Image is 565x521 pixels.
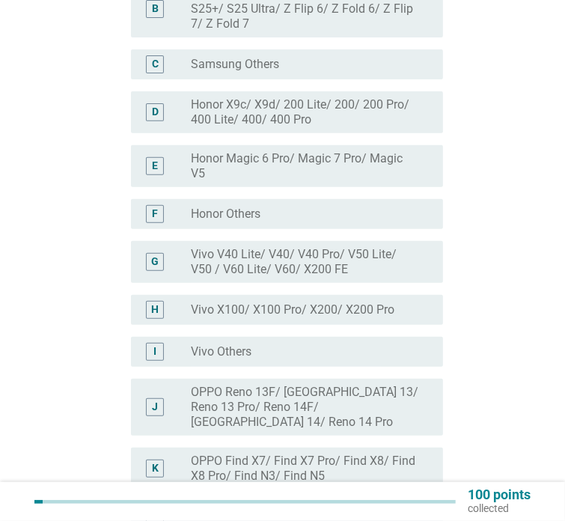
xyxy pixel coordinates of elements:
label: Honor Others [191,207,260,222]
label: Honor Magic 6 Pro/ Magic 7 Pro/ Magic V5 [191,151,419,181]
label: Vivo Others [191,344,251,359]
div: J [152,400,158,415]
label: OPPO Reno 13F/ [GEOGRAPHIC_DATA] 13/ Reno 13 Pro/ Reno 14F/ [GEOGRAPHIC_DATA] 14/ Reno 14 Pro [191,385,419,430]
div: K [152,461,159,477]
label: Vivo V40 Lite/ V40/ V40 Pro/ V50 Lite/ V50 / V60 Lite/ V60/ X200 FE [191,247,419,277]
div: E [152,159,158,174]
label: OPPO Find X7/ Find X7 Pro/ Find X8/ Find X8 Pro/ Find N3/ Find N5 [191,454,419,484]
div: C [152,57,159,73]
label: Honor X9c/ X9d/ 200 Lite/ 200/ 200 Pro/ 400 Lite/ 400/ 400 Pro [191,97,419,127]
div: F [152,207,158,222]
label: Samsung Others [191,57,279,72]
div: B [152,1,159,17]
div: I [153,344,156,360]
label: Vivo X100/ X100 Pro/ X200/ X200 Pro [191,302,394,317]
p: collected [468,502,531,515]
div: H [151,302,159,318]
p: 100 points [468,488,531,502]
div: D [152,105,159,121]
div: G [151,255,159,270]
